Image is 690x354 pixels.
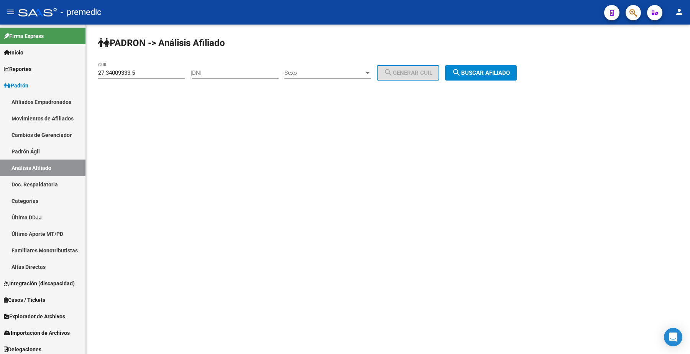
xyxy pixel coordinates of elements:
mat-icon: search [452,68,461,77]
button: Buscar afiliado [445,65,517,81]
div: Open Intercom Messenger [664,328,682,346]
div: | [191,69,445,76]
span: Sexo [284,69,364,76]
button: Generar CUIL [377,65,439,81]
mat-icon: search [384,68,393,77]
span: Delegaciones [4,345,41,354]
span: Reportes [4,65,31,73]
strong: PADRON -> Análisis Afiliado [98,38,225,48]
mat-icon: menu [6,7,15,16]
span: Inicio [4,48,23,57]
span: Casos / Tickets [4,296,45,304]
span: Buscar afiliado [452,69,510,76]
span: Integración (discapacidad) [4,279,75,288]
mat-icon: person [675,7,684,16]
span: Padrón [4,81,28,90]
span: - premedic [61,4,102,21]
span: Firma Express [4,32,44,40]
span: Generar CUIL [384,69,432,76]
span: Importación de Archivos [4,329,70,337]
span: Explorador de Archivos [4,312,65,321]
